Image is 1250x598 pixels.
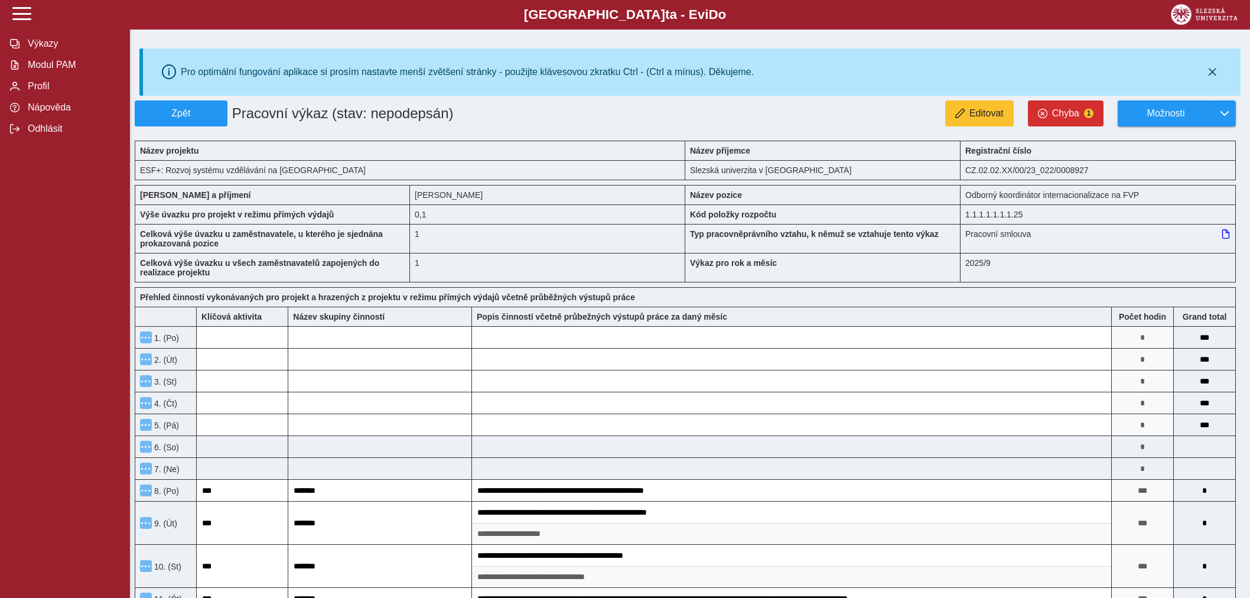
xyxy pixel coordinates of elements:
span: Profil [24,81,120,92]
span: 3. (St) [152,377,177,386]
button: Chyba1 [1028,100,1103,126]
div: Odborný koordinátor internacionalizace na FVP [961,185,1236,204]
div: 2025/9 [961,253,1236,282]
span: t [665,7,669,22]
b: [PERSON_NAME] a příjmení [140,190,250,200]
span: Nápověda [24,102,120,113]
div: 1 [410,253,685,282]
b: Popis činností včetně průbežných výstupů práce za daný měsíc [477,312,727,321]
div: CZ.02.02.XX/00/23_022/0008927 [961,160,1236,180]
span: 2. (Út) [152,355,177,365]
b: Suma za den přes všechny výkazy [1174,312,1235,321]
span: 8. (Po) [152,486,179,496]
span: o [718,7,727,22]
button: Menu [140,560,152,572]
span: Modul PAM [24,60,120,70]
div: Pracovní smlouva [961,224,1236,253]
button: Menu [140,485,152,496]
b: Celková výše úvazku u zaměstnavatele, u kterého je sjednána prokazovaná pozice [140,229,383,248]
span: Výkazy [24,38,120,49]
span: Zpět [140,108,222,119]
b: Počet hodin [1112,312,1173,321]
span: Možnosti [1128,108,1204,119]
button: Menu [140,353,152,365]
button: Menu [140,463,152,474]
b: Název skupiny činností [293,312,385,321]
button: Menu [140,517,152,529]
b: [GEOGRAPHIC_DATA] a - Evi [35,7,1215,22]
button: Možnosti [1118,100,1213,126]
button: Menu [140,441,152,453]
span: 7. (Ne) [152,464,180,474]
h1: Pracovní výkaz (stav: nepodepsán) [227,100,598,126]
div: ESF+: Rozvoj systému vzdělávání na [GEOGRAPHIC_DATA] [135,160,685,180]
img: logo_web_su.png [1171,4,1238,25]
span: Odhlásit [24,123,120,134]
button: Zpět [135,100,227,126]
b: Název příjemce [690,146,750,155]
span: 10. (St) [152,562,181,571]
span: D [708,7,718,22]
span: 1 [1084,109,1093,118]
b: Kód položky rozpočtu [690,210,776,219]
b: Registrační číslo [965,146,1031,155]
span: Editovat [969,108,1004,119]
span: 6. (So) [152,443,179,452]
b: Název projektu [140,146,199,155]
span: 4. (Čt) [152,399,177,408]
div: 1 [410,224,685,253]
div: 1.1.1.1.1.1.1.25 [961,204,1236,224]
span: 1. (Po) [152,333,179,343]
button: Menu [140,375,152,387]
div: [PERSON_NAME] [410,185,685,204]
b: Výše úvazku pro projekt v režimu přímých výdajů [140,210,334,219]
b: Přehled činností vykonávaných pro projekt a hrazených z projektu v režimu přímých výdajů včetně p... [140,292,635,302]
b: Výkaz pro rok a měsíc [690,258,777,268]
span: Chyba [1052,108,1079,119]
b: Typ pracovněprávního vztahu, k němuž se vztahuje tento výkaz [690,229,939,239]
button: Editovat [945,100,1014,126]
button: Menu [140,397,152,409]
b: Celková výše úvazku u všech zaměstnavatelů zapojených do realizace projektu [140,258,379,277]
div: Slezská univerzita v [GEOGRAPHIC_DATA] [685,160,961,180]
div: 0,8 h / den. 4 h / týden. [410,204,685,224]
div: Pro optimální fungování aplikace si prosím nastavte menší zvětšení stránky - použijte klávesovou ... [181,67,754,77]
span: 9. (Út) [152,519,177,528]
button: Menu [140,331,152,343]
span: 5. (Pá) [152,421,179,430]
b: Klíčová aktivita [201,312,262,321]
button: Menu [140,419,152,431]
b: Název pozice [690,190,742,200]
